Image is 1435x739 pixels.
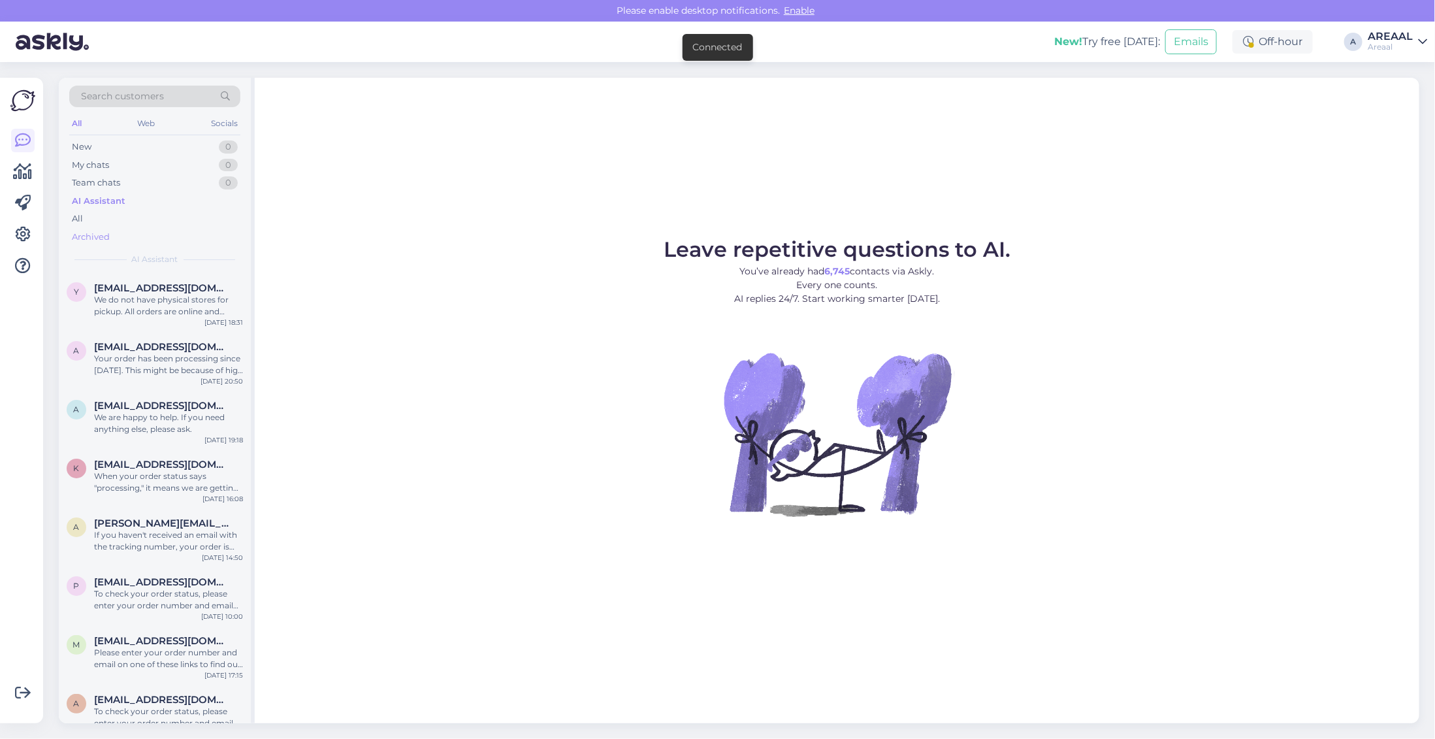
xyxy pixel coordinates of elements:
div: All [72,212,83,225]
div: All [69,115,84,132]
div: If you haven't received an email with the tracking number, your order is still being processed. O... [94,529,243,553]
div: We are happy to help. If you need anything else, please ask. [94,412,243,435]
span: y [74,287,79,297]
p: You’ve already had contacts via Askly. Every one counts. AI replies 24/7. Start working smarter [... [664,265,1010,306]
span: m [73,640,80,649]
span: a [74,404,80,414]
div: 0 [219,140,238,154]
div: [DATE] 16:08 [202,494,243,504]
div: Try free [DATE]: [1054,34,1160,50]
div: [DATE] 17:15 [204,670,243,680]
span: alex.kohov@gmail.com [94,517,230,529]
div: [DATE] 10:00 [201,612,243,621]
div: Areaal [1368,42,1413,52]
div: Your order has been processing since [DATE]. This might be because of high demand or availability... [94,353,243,376]
div: 0 [219,159,238,172]
div: To check your order status, please enter your order number and email here: - [URL][DOMAIN_NAME] -... [94,706,243,729]
div: [DATE] 14:50 [202,553,243,563]
span: Search customers [81,90,164,103]
div: When your order status says "processing," it means we are getting your order ready to ship. This ... [94,470,243,494]
div: Off-hour [1233,30,1313,54]
div: 0 [219,176,238,189]
b: New! [1054,35,1082,48]
div: Socials [208,115,240,132]
div: My chats [72,159,109,172]
div: AI Assistant [72,195,125,208]
div: [DATE] 18:31 [204,318,243,327]
div: We do not have physical stores for pickup. All orders are online and delivered to your address. [94,294,243,318]
div: Connected [693,41,743,54]
img: No Chat active [720,316,955,551]
div: Team chats [72,176,120,189]
div: Web [135,115,158,132]
span: a [74,522,80,532]
b: 6,745 [825,265,850,277]
span: ylle@nautleja.com [94,282,230,294]
div: A [1344,33,1362,51]
span: ktlin5@yahoo.com [94,459,230,470]
div: New [72,140,91,154]
span: alis.sults@mail.ee [94,694,230,706]
div: [DATE] 20:50 [201,376,243,386]
div: [DATE] 19:18 [204,435,243,445]
span: p [74,581,80,591]
span: mets.eleri@gmail.com [94,635,230,647]
a: AREAALAreaal [1368,31,1427,52]
span: AI Assistant [132,254,178,265]
span: Enable [780,5,818,16]
span: anetemarie@gmail.com [94,341,230,353]
span: Leave repetitive questions to AI. [664,237,1010,262]
div: AREAAL [1368,31,1413,42]
img: Askly Logo [10,88,35,113]
button: Emails [1165,29,1217,54]
span: pilot_666_dgan@mail.ru [94,576,230,588]
span: k [74,463,80,473]
div: To check your order status, please enter your order number and email here: - [URL][DOMAIN_NAME] -... [94,588,243,612]
span: a [74,346,80,355]
span: anselat@gmail.com [94,400,230,412]
span: a [74,698,80,708]
div: Please enter your order number and email on one of these links to find out where your order is: -... [94,647,243,670]
div: Archived [72,231,110,244]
